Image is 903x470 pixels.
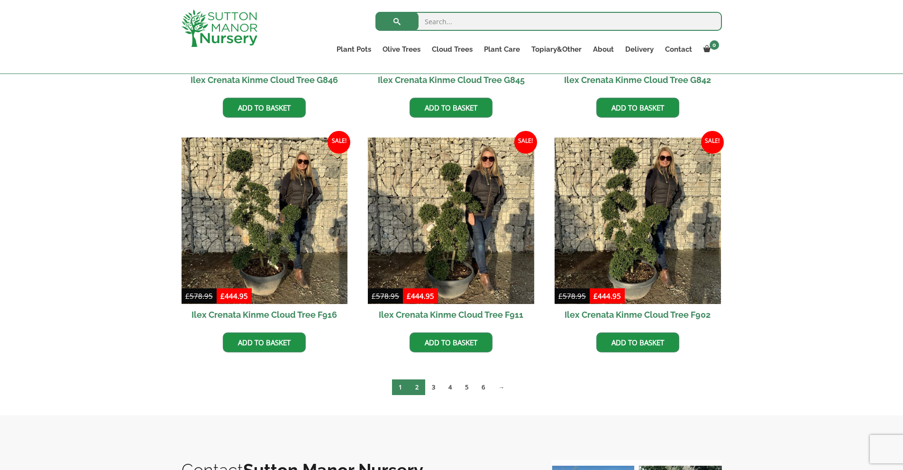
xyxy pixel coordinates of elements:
a: Add to basket: “Ilex Crenata Kinme Cloud Tree F916” [223,332,306,352]
a: Page 6 [475,379,492,395]
h2: Ilex Crenata Kinme Cloud Tree G842 [555,69,721,91]
span: Page 1 [392,379,409,395]
a: Topiary&Other [526,43,587,56]
a: Cloud Trees [426,43,478,56]
h2: Ilex Crenata Kinme Cloud Tree F916 [182,304,348,325]
nav: Product Pagination [182,379,722,399]
a: Plant Care [478,43,526,56]
a: Add to basket: “Ilex Crenata Kinme Cloud Tree F911” [410,332,493,352]
a: About [587,43,620,56]
img: logo [182,9,257,47]
span: £ [407,291,411,301]
h2: Ilex Crenata Kinme Cloud Tree F911 [368,304,534,325]
bdi: 444.95 [407,291,434,301]
bdi: 578.95 [558,291,586,301]
bdi: 444.95 [593,291,621,301]
img: Ilex Crenata Kinme Cloud Tree F916 [182,138,348,304]
bdi: 578.95 [185,291,213,301]
h2: Ilex Crenata Kinme Cloud Tree G846 [182,69,348,91]
a: Sale! Ilex Crenata Kinme Cloud Tree F902 [555,138,721,325]
a: Add to basket: “Ilex Crenata Kinme Cloud Tree F902” [596,332,679,352]
span: £ [372,291,376,301]
a: Olive Trees [377,43,426,56]
span: £ [593,291,598,301]
a: Page 5 [458,379,475,395]
img: Ilex Crenata Kinme Cloud Tree F902 [555,138,721,304]
span: Sale! [701,131,724,154]
a: Add to basket: “Ilex Crenata Kinme Cloud Tree G845” [410,98,493,118]
a: Plant Pots [331,43,377,56]
span: Sale! [514,131,537,154]
bdi: 578.95 [372,291,399,301]
a: Sale! Ilex Crenata Kinme Cloud Tree F916 [182,138,348,325]
span: £ [558,291,563,301]
a: Page 3 [425,379,442,395]
span: £ [220,291,225,301]
a: Add to basket: “Ilex Crenata Kinme Cloud Tree G846” [223,98,306,118]
a: Page 4 [442,379,458,395]
a: Delivery [620,43,659,56]
span: Sale! [328,131,350,154]
span: 0 [710,40,719,50]
input: Search... [375,12,722,31]
img: Ilex Crenata Kinme Cloud Tree F911 [368,138,534,304]
a: Contact [659,43,698,56]
a: → [492,379,511,395]
a: 0 [698,43,722,56]
bdi: 444.95 [220,291,248,301]
a: Add to basket: “Ilex Crenata Kinme Cloud Tree G842” [596,98,679,118]
h2: Ilex Crenata Kinme Cloud Tree G845 [368,69,534,91]
span: £ [185,291,190,301]
h2: Ilex Crenata Kinme Cloud Tree F902 [555,304,721,325]
a: Sale! Ilex Crenata Kinme Cloud Tree F911 [368,138,534,325]
a: Page 2 [409,379,425,395]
